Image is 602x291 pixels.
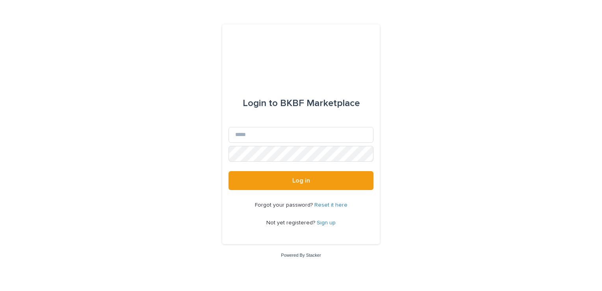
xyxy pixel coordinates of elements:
[281,253,321,257] a: Powered By Stacker
[314,202,347,208] a: Reset it here
[255,202,314,208] span: Forgot your password?
[243,92,360,114] div: BKBF Marketplace
[266,220,317,226] span: Not yet registered?
[261,43,340,67] img: l65f3yHPToSKODuEVUav
[317,220,336,226] a: Sign up
[243,99,278,108] span: Login to
[292,177,310,184] span: Log in
[229,171,373,190] button: Log in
